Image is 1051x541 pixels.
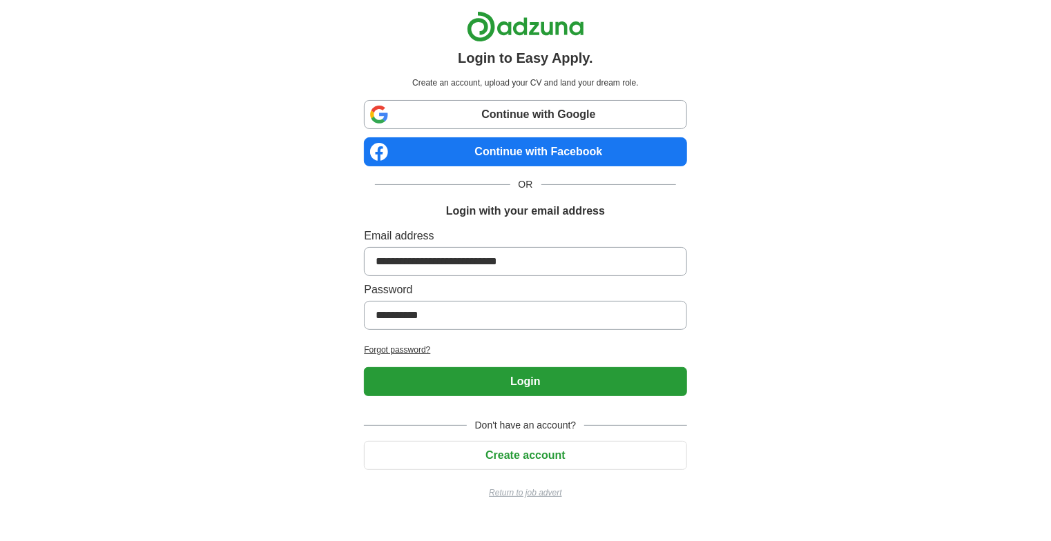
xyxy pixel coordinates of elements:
[364,228,686,244] label: Email address
[364,367,686,396] button: Login
[458,48,593,68] h1: Login to Easy Apply.
[364,137,686,166] a: Continue with Facebook
[364,449,686,461] a: Create account
[364,441,686,470] button: Create account
[467,418,585,433] span: Don't have an account?
[364,344,686,356] a: Forgot password?
[446,203,605,219] h1: Login with your email address
[364,100,686,129] a: Continue with Google
[364,486,686,499] a: Return to job advert
[467,11,584,42] img: Adzuna logo
[367,77,684,89] p: Create an account, upload your CV and land your dream role.
[364,282,686,298] label: Password
[510,177,541,192] span: OR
